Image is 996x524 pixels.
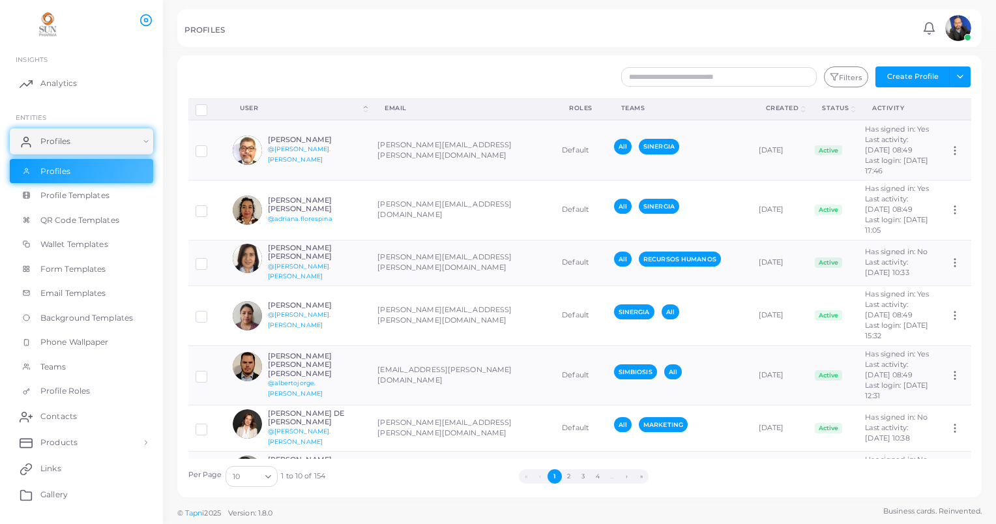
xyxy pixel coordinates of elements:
[576,469,591,484] button: Go to page 3
[10,281,153,306] a: Email Templates
[942,98,971,120] th: Action
[40,463,61,474] span: Links
[370,120,555,180] td: [PERSON_NAME][EMAIL_ADDRESS][PERSON_NAME][DOMAIN_NAME]
[40,214,119,226] span: QR Code Templates
[639,139,679,154] span: SINERGIA
[752,405,808,451] td: [DATE]
[815,145,842,156] span: Active
[824,66,868,87] button: Filters
[555,285,607,345] td: Default
[233,136,262,165] img: avatar
[10,306,153,330] a: Background Templates
[10,456,153,482] a: Links
[752,240,808,285] td: [DATE]
[865,184,929,193] span: Has signed in: Yes
[865,194,912,214] span: Last activity: [DATE] 08:49
[555,451,607,490] td: Default
[184,25,225,35] h5: PROFILES
[865,455,928,464] span: Has signed in: No
[614,139,632,154] span: All
[614,252,632,267] span: All
[555,120,607,180] td: Default
[40,411,77,422] span: Contacts
[865,381,928,400] span: Last login: [DATE] 12:31
[233,456,262,485] img: avatar
[752,451,808,490] td: [DATE]
[233,244,262,273] img: avatar
[591,469,605,484] button: Go to page 4
[639,417,688,432] span: MARKETING
[40,312,133,324] span: Background Templates
[620,469,634,484] button: Go to next page
[233,352,262,381] img: avatar
[639,199,679,214] span: SINERGIA
[10,379,153,403] a: Profile Roles
[752,345,808,405] td: [DATE]
[204,508,220,519] span: 2025
[10,128,153,154] a: Profiles
[555,180,607,240] td: Default
[370,240,555,285] td: [PERSON_NAME][EMAIL_ADDRESS][PERSON_NAME][DOMAIN_NAME]
[268,311,331,328] a: @[PERSON_NAME].[PERSON_NAME]
[664,364,682,379] span: All
[370,345,555,405] td: [EMAIL_ADDRESS][PERSON_NAME][DOMAIN_NAME]
[233,301,262,330] img: avatar
[370,285,555,345] td: [PERSON_NAME][EMAIL_ADDRESS][PERSON_NAME][DOMAIN_NAME]
[865,349,929,358] span: Has signed in: Yes
[562,469,576,484] button: Go to page 2
[815,310,842,321] span: Active
[10,482,153,508] a: Gallery
[40,489,68,501] span: Gallery
[40,336,109,348] span: Phone Wallpaper
[10,257,153,282] a: Form Templates
[268,263,331,280] a: @[PERSON_NAME].[PERSON_NAME]
[662,304,679,319] span: All
[815,205,842,215] span: Active
[10,208,153,233] a: QR Code Templates
[865,124,929,134] span: Has signed in: Yes
[240,104,361,113] div: User
[865,135,912,154] span: Last activity: [DATE] 08:49
[569,104,593,113] div: Roles
[941,15,974,41] a: avatar
[945,15,971,41] img: avatar
[10,330,153,355] a: Phone Wallpaper
[639,252,721,267] span: RECURSOS HUMANOS
[268,456,364,464] h6: [PERSON_NAME]
[614,364,657,379] span: SIMBIOSIS
[865,360,912,379] span: Last activity: [DATE] 08:49
[865,215,928,235] span: Last login: [DATE] 11:05
[10,403,153,429] a: Contacts
[865,423,909,443] span: Last activity: [DATE] 10:38
[555,405,607,451] td: Default
[10,159,153,184] a: Profiles
[185,508,205,517] a: Tapni
[268,215,332,222] a: @adriana.florespina
[752,120,808,180] td: [DATE]
[634,469,649,484] button: Go to last page
[766,104,799,113] div: Created
[325,469,842,484] ul: Pagination
[40,78,77,89] span: Analytics
[548,469,562,484] button: Go to page 1
[370,405,555,451] td: [PERSON_NAME][EMAIL_ADDRESS][PERSON_NAME][DOMAIN_NAME]
[865,257,909,277] span: Last activity: [DATE] 10:33
[10,355,153,379] a: Teams
[268,196,364,213] h6: [PERSON_NAME] [PERSON_NAME]
[865,247,928,256] span: Has signed in: No
[621,104,737,113] div: Teams
[177,508,272,519] span: ©
[40,190,110,201] span: Profile Templates
[268,244,364,261] h6: [PERSON_NAME] [PERSON_NAME]
[865,413,928,422] span: Has signed in: No
[268,145,331,163] a: @[PERSON_NAME].[PERSON_NAME]
[12,12,84,36] img: logo
[370,180,555,240] td: [PERSON_NAME][EMAIL_ADDRESS][DOMAIN_NAME]
[16,55,48,63] span: INSIGHTS
[40,361,66,373] span: Teams
[40,385,90,397] span: Profile Roles
[822,104,849,113] div: Status
[614,199,632,214] span: All
[865,300,912,319] span: Last activity: [DATE] 08:49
